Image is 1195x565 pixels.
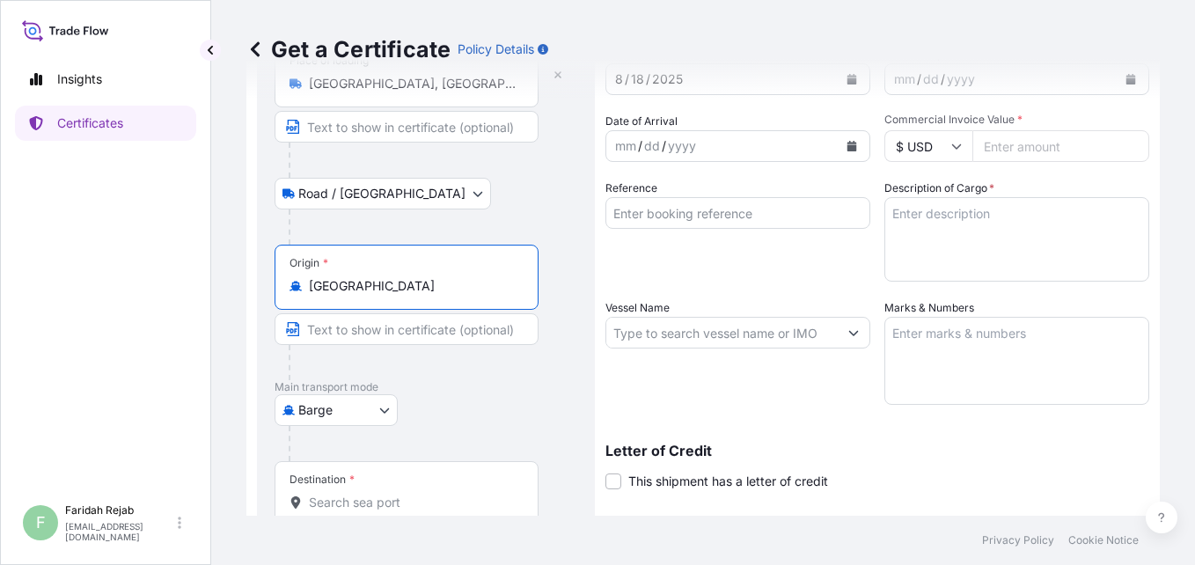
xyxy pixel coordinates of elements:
[57,70,102,88] p: Insights
[982,533,1054,547] a: Privacy Policy
[15,62,196,97] a: Insights
[298,401,333,419] span: Barge
[458,40,534,58] p: Policy Details
[309,277,517,295] input: Origin
[838,132,866,160] button: Calendar
[275,178,491,209] button: Select transport
[65,503,174,517] p: Faridah Rejab
[57,114,123,132] p: Certificates
[275,394,398,426] button: Select transport
[972,130,1149,162] input: Enter amount
[884,299,974,317] label: Marks & Numbers
[638,136,642,157] div: /
[309,494,517,511] input: Destination
[15,106,196,141] a: Certificates
[1068,533,1139,547] a: Cookie Notice
[605,180,657,197] label: Reference
[246,35,451,63] p: Get a Certificate
[838,317,869,349] button: Show suggestions
[605,299,670,317] label: Vessel Name
[275,380,577,394] p: Main transport mode
[884,180,994,197] label: Description of Cargo
[666,136,698,157] div: year,
[628,473,828,490] span: This shipment has a letter of credit
[290,473,355,487] div: Destination
[884,113,1149,127] span: Commercial Invoice Value
[275,111,539,143] input: Text to appear on certificate
[275,313,539,345] input: Text to appear on certificate
[290,256,328,270] div: Origin
[605,444,1149,458] p: Letter of Credit
[642,136,662,157] div: day,
[36,514,46,532] span: F
[605,113,678,130] span: Date of Arrival
[298,185,466,202] span: Road / [GEOGRAPHIC_DATA]
[662,136,666,157] div: /
[65,521,174,542] p: [EMAIL_ADDRESS][DOMAIN_NAME]
[613,136,638,157] div: month,
[606,317,838,349] input: Type to search vessel name or IMO
[605,197,870,229] input: Enter booking reference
